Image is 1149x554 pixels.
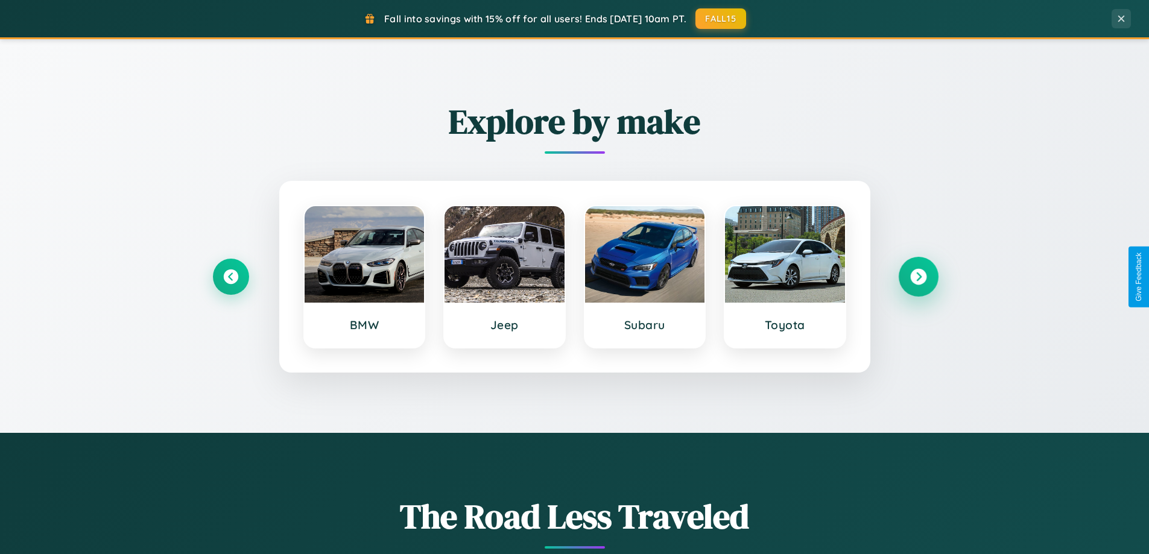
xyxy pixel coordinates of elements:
[597,318,693,332] h3: Subaru
[1135,253,1143,301] div: Give Feedback
[213,493,937,540] h1: The Road Less Traveled
[384,13,686,25] span: Fall into savings with 15% off for all users! Ends [DATE] 10am PT.
[457,318,552,332] h3: Jeep
[737,318,833,332] h3: Toyota
[213,98,937,145] h2: Explore by make
[695,8,746,29] button: FALL15
[317,318,413,332] h3: BMW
